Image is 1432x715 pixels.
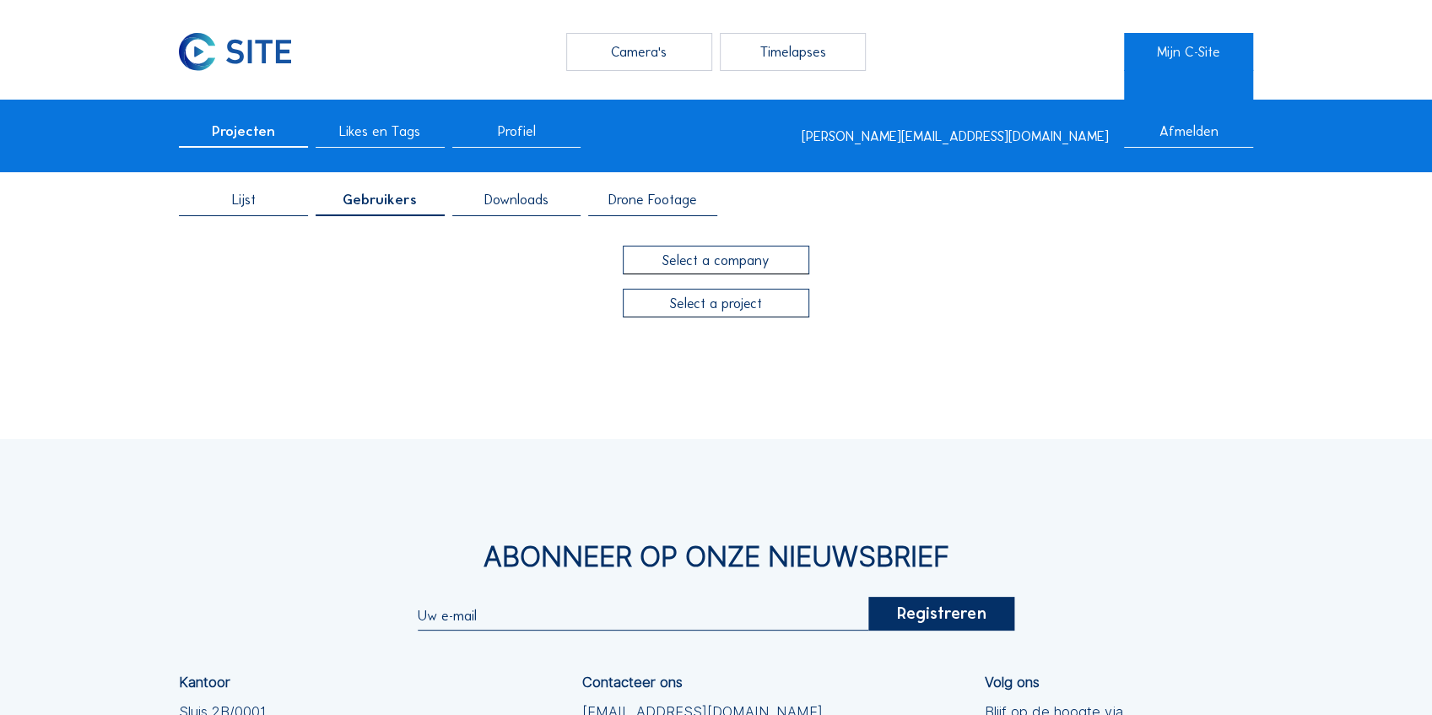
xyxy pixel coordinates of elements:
span: Likes en Tags [339,124,420,138]
div: Registreren [868,597,1014,631]
div: Afmelden [1124,124,1253,148]
div: Timelapses [720,33,866,71]
a: Mijn C-Site [1124,33,1253,71]
span: Profiel [497,124,535,138]
div: Camera's [566,33,712,71]
div: Volg ons [985,675,1040,690]
div: Contacteer ons [581,675,682,690]
div: Kantoor [179,675,230,690]
span: Downloads [484,192,548,207]
span: Projecten [212,124,275,138]
span: Gebruikers [343,192,417,207]
span: Lijst [231,192,255,207]
img: C-SITE Logo [179,33,291,71]
div: [PERSON_NAME][EMAIL_ADDRESS][DOMAIN_NAME] [802,129,1109,144]
div: Abonneer op onze nieuwsbrief [179,543,1253,571]
span: Drone Footage [608,192,697,207]
a: C-SITE Logo [179,33,308,71]
input: Uw e-mail [418,607,869,624]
